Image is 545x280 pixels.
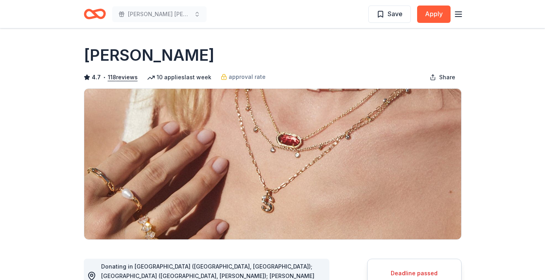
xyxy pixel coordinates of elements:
[84,5,106,23] a: Home
[84,89,461,239] img: Image for Kendra Scott
[112,6,207,22] button: [PERSON_NAME] [PERSON_NAME] Family Reunion
[423,69,462,85] button: Share
[377,269,452,278] div: Deadline passed
[229,72,266,82] span: approval rate
[417,6,451,23] button: Apply
[439,73,455,82] span: Share
[128,9,191,19] span: [PERSON_NAME] [PERSON_NAME] Family Reunion
[221,72,266,82] a: approval rate
[84,44,214,66] h1: [PERSON_NAME]
[103,74,105,80] span: •
[368,6,411,23] button: Save
[388,9,403,19] span: Save
[108,73,138,82] button: 118reviews
[92,73,101,82] span: 4.7
[147,73,211,82] div: 10 applies last week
